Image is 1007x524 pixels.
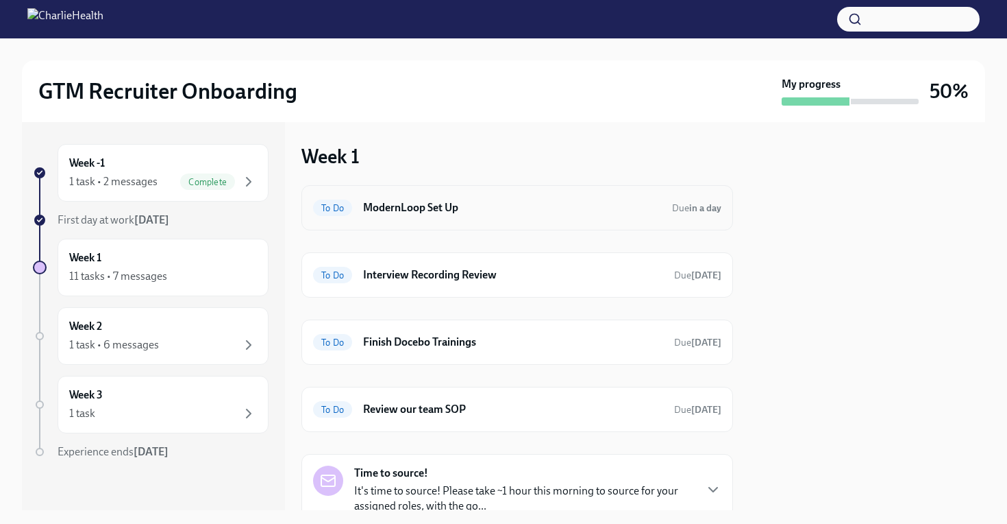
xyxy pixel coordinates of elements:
[674,270,721,281] span: Due
[313,264,721,286] a: To DoInterview Recording ReviewDue[DATE]
[354,484,694,514] p: It's time to source! Please take ~1 hour this morning to source for your assigned roles, with the...
[930,79,969,104] h3: 50%
[674,403,721,416] span: September 25th, 2025 09:30
[354,466,428,481] strong: Time to source!
[689,202,721,214] strong: in a day
[69,250,101,265] h6: Week 1
[674,336,721,349] span: September 28th, 2025 09:00
[180,177,235,187] span: Complete
[58,445,169,458] span: Experience ends
[69,269,167,284] div: 11 tasks • 7 messages
[69,156,105,171] h6: Week -1
[69,174,158,189] div: 1 task • 2 messages
[691,270,721,281] strong: [DATE]
[38,78,297,105] h2: GTM Recruiter Onboarding
[313,203,352,213] span: To Do
[69,319,102,334] h6: Week 2
[69,406,95,421] div: 1 task
[58,213,169,226] span: First day at work
[313,398,721,420] a: To DoReview our team SOPDue[DATE]
[134,213,169,226] strong: [DATE]
[674,404,721,416] span: Due
[363,402,663,417] h6: Review our team SOP
[313,331,721,353] a: To DoFinish Docebo TrainingsDue[DATE]
[363,267,663,283] h6: Interview Recording Review
[363,335,663,350] h6: Finish Docebo Trainings
[313,197,721,219] a: To DoModernLoop Set UpDuein a day
[672,202,721,215] span: September 25th, 2025 14:00
[33,239,269,296] a: Week 111 tasks • 7 messages
[33,307,269,365] a: Week 21 task • 6 messages
[69,388,103,403] h6: Week 3
[674,269,721,282] span: September 27th, 2025 14:30
[313,270,352,281] span: To Do
[33,144,269,202] a: Week -11 task • 2 messagesComplete
[313,337,352,348] span: To Do
[33,213,269,228] a: First day at work[DATE]
[33,376,269,433] a: Week 31 task
[313,405,352,415] span: To Do
[363,200,661,215] h6: ModernLoop Set Up
[674,337,721,348] span: Due
[134,445,169,458] strong: [DATE]
[691,337,721,348] strong: [DATE]
[69,337,159,353] div: 1 task • 6 messages
[301,144,360,169] h3: Week 1
[691,404,721,416] strong: [DATE]
[672,202,721,214] span: Due
[782,77,841,92] strong: My progress
[27,8,103,30] img: CharlieHealth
